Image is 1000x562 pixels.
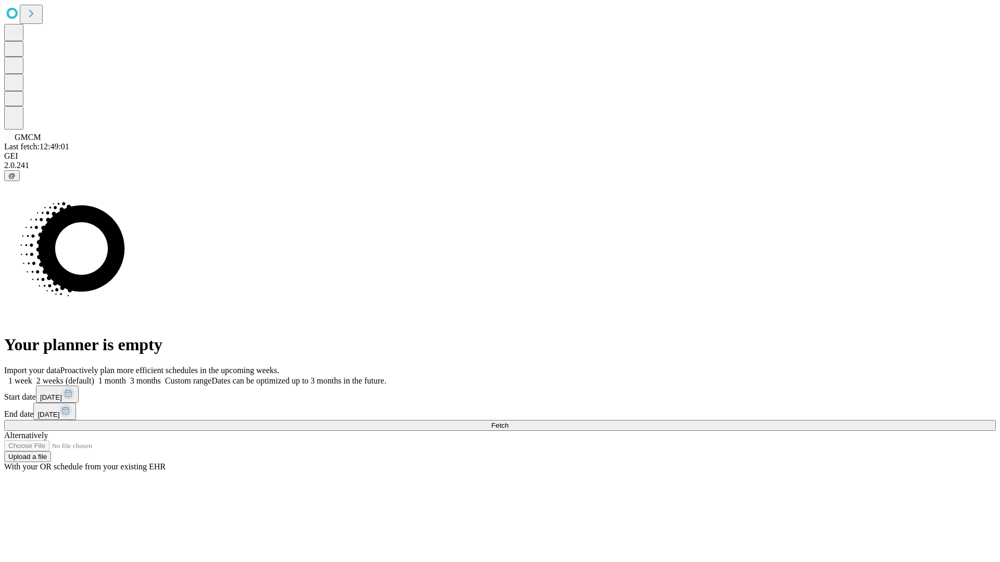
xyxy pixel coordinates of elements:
[491,421,508,429] span: Fetch
[4,431,48,440] span: Alternatively
[4,403,996,420] div: End date
[4,366,60,375] span: Import your data
[4,151,996,161] div: GEI
[60,366,279,375] span: Proactively plan more efficient schedules in the upcoming weeks.
[15,133,41,142] span: GMCM
[4,335,996,354] h1: Your planner is empty
[4,142,69,151] span: Last fetch: 12:49:01
[211,376,386,385] span: Dates can be optimized up to 3 months in the future.
[4,170,20,181] button: @
[4,386,996,403] div: Start date
[8,376,32,385] span: 1 week
[40,393,62,401] span: [DATE]
[4,161,996,170] div: 2.0.241
[33,403,76,420] button: [DATE]
[36,376,94,385] span: 2 weeks (default)
[37,411,59,418] span: [DATE]
[4,451,51,462] button: Upload a file
[165,376,211,385] span: Custom range
[4,420,996,431] button: Fetch
[8,172,16,180] span: @
[98,376,126,385] span: 1 month
[36,386,79,403] button: [DATE]
[130,376,161,385] span: 3 months
[4,462,166,471] span: With your OR schedule from your existing EHR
